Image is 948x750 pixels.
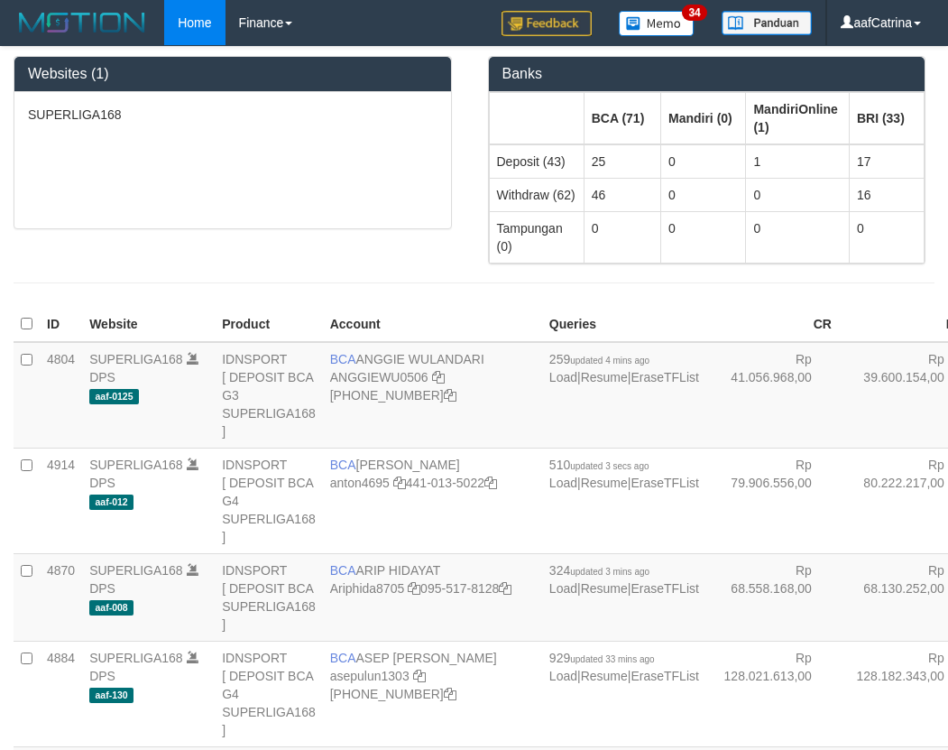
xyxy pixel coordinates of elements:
[706,553,839,641] td: Rp 68.558.168,00
[323,553,542,641] td: ARIP HIDAYAT 095-517-8128
[499,581,511,596] a: Copy 0955178128 to clipboard
[89,651,183,665] a: SUPERLIGA168
[215,553,323,641] td: IDNSPORT [ DEPOSIT BCA SUPERLIGA168 ]
[746,144,849,179] td: 1
[489,144,584,179] td: Deposit (43)
[549,669,577,683] a: Load
[549,370,577,384] a: Load
[330,370,428,384] a: ANGGIEWU0506
[89,352,183,366] a: SUPERLIGA168
[630,370,698,384] a: EraseTFList
[28,66,437,82] h3: Websites (1)
[330,581,405,596] a: Ariphida8705
[330,458,356,472] span: BCA
[393,476,406,490] a: Copy anton4695 to clipboard
[549,458,649,472] span: 510
[489,92,584,144] th: Group: activate to sort column ascending
[489,211,584,263] td: Tampungan (0)
[706,641,839,746] td: Rp 128.021.613,00
[444,687,456,701] a: Copy 4062281875 to clipboard
[584,92,660,144] th: Group: activate to sort column ascending
[489,178,584,211] td: Withdraw (62)
[82,553,215,641] td: DPS
[549,352,699,384] span: | |
[630,476,698,490] a: EraseTFList
[549,651,655,665] span: 929
[584,144,660,179] td: 25
[706,448,839,553] td: Rp 79.906.556,00
[89,600,133,616] span: aaf-008
[549,352,649,366] span: 259
[323,307,542,342] th: Account
[40,307,82,342] th: ID
[849,144,924,179] td: 17
[323,641,542,746] td: ASEP [PERSON_NAME] [PHONE_NUMBER]
[630,581,698,596] a: EraseTFList
[408,581,420,596] a: Copy Ariphida8705 to clipboard
[40,553,82,641] td: 4870
[722,11,812,35] img: panduan.png
[542,307,706,342] th: Queries
[660,211,745,263] td: 0
[549,476,577,490] a: Load
[330,476,390,490] a: anton4695
[619,11,695,36] img: Button%20Memo.svg
[660,144,745,179] td: 0
[581,370,628,384] a: Resume
[82,342,215,449] td: DPS
[584,178,660,211] td: 46
[484,476,497,490] a: Copy 4410135022 to clipboard
[89,688,133,703] span: aaf-130
[14,9,151,36] img: MOTION_logo.png
[330,352,356,366] span: BCA
[82,307,215,342] th: Website
[581,669,628,683] a: Resume
[215,342,323,449] td: IDNSPORT [ DEPOSIT BCA G3 SUPERLIGA168 ]
[413,669,426,683] a: Copy asepulun1303 to clipboard
[849,92,924,144] th: Group: activate to sort column ascending
[746,178,849,211] td: 0
[549,458,699,490] span: | |
[549,581,577,596] a: Load
[323,448,542,553] td: [PERSON_NAME] 441-013-5022
[584,211,660,263] td: 0
[849,211,924,263] td: 0
[630,669,698,683] a: EraseTFList
[549,563,649,578] span: 324
[570,567,649,577] span: updated 3 mins ago
[40,641,82,746] td: 4884
[549,563,699,596] span: | |
[502,11,592,36] img: Feedback.jpg
[502,66,912,82] h3: Banks
[549,651,699,683] span: | |
[89,495,133,510] span: aaf-012
[706,342,839,449] td: Rp 41.056.968,00
[40,342,82,449] td: 4804
[89,389,139,404] span: aaf-0125
[28,106,437,124] p: SUPERLIGA168
[746,211,849,263] td: 0
[581,581,628,596] a: Resume
[82,448,215,553] td: DPS
[89,458,183,472] a: SUPERLIGA168
[215,641,323,746] td: IDNSPORT [ DEPOSIT BCA G4 SUPERLIGA168 ]
[330,669,410,683] a: asepulun1303
[215,307,323,342] th: Product
[40,448,82,553] td: 4914
[570,654,654,664] span: updated 33 mins ago
[570,461,649,471] span: updated 3 secs ago
[323,342,542,449] td: ANGGIE WULANDARI [PHONE_NUMBER]
[746,92,849,144] th: Group: activate to sort column ascending
[706,307,839,342] th: CR
[330,651,356,665] span: BCA
[432,370,445,384] a: Copy ANGGIEWU0506 to clipboard
[849,178,924,211] td: 16
[682,5,706,21] span: 34
[330,563,356,578] span: BCA
[660,178,745,211] td: 0
[89,563,183,578] a: SUPERLIGA168
[444,388,456,403] a: Copy 4062213373 to clipboard
[215,448,323,553] td: IDNSPORT [ DEPOSIT BCA G4 SUPERLIGA168 ]
[570,356,649,366] span: updated 4 mins ago
[660,92,745,144] th: Group: activate to sort column ascending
